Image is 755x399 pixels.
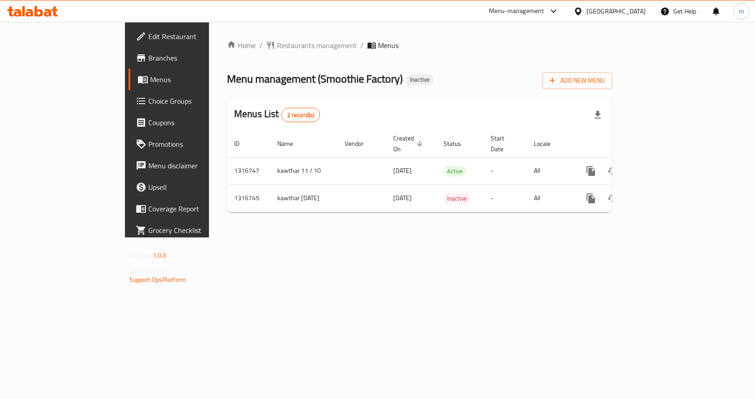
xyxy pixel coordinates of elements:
[484,184,527,212] td: -
[148,225,244,236] span: Grocery Checklist
[266,40,357,51] a: Restaurants management
[378,40,399,51] span: Menus
[129,47,251,69] a: Branches
[277,40,357,51] span: Restaurants management
[129,69,251,90] a: Menus
[282,111,320,119] span: 2 record(s)
[444,193,471,204] div: Inactive
[393,192,412,204] span: [DATE]
[360,40,364,51] li: /
[148,53,244,63] span: Branches
[586,6,646,16] div: [GEOGRAPHIC_DATA]
[129,112,251,133] a: Coupons
[148,31,244,42] span: Edit Restaurant
[602,188,623,209] button: Change Status
[129,176,251,198] a: Upsell
[129,274,187,285] a: Support.OpsPlatform
[484,157,527,184] td: -
[129,133,251,155] a: Promotions
[580,188,602,209] button: more
[444,193,471,204] span: Inactive
[148,160,244,171] span: Menu disclaimer
[129,26,251,47] a: Edit Restaurant
[148,117,244,128] span: Coupons
[234,107,320,122] h2: Menus List
[406,76,433,83] span: Inactive
[345,138,375,149] span: Vendor
[393,133,426,154] span: Created On
[587,104,608,126] div: Export file
[491,133,516,154] span: Start Date
[129,198,251,219] a: Coverage Report
[148,96,244,106] span: Choice Groups
[406,75,433,85] div: Inactive
[444,138,473,149] span: Status
[129,219,251,241] a: Grocery Checklist
[227,130,674,212] table: enhanced table
[542,72,612,89] button: Add New Menu
[393,165,412,176] span: [DATE]
[129,265,171,276] span: Get support on:
[739,6,744,16] span: m
[444,166,466,176] span: Active
[153,250,167,261] span: 1.0.0
[234,138,251,149] span: ID
[580,160,602,182] button: more
[129,250,151,261] span: Version:
[281,108,320,122] div: Total records count
[277,138,305,149] span: Name
[270,157,338,184] td: kawthar 11 / 10
[527,184,573,212] td: All
[148,203,244,214] span: Coverage Report
[150,74,244,85] span: Menus
[129,90,251,112] a: Choice Groups
[259,40,262,51] li: /
[129,155,251,176] a: Menu disclaimer
[550,75,605,86] span: Add New Menu
[602,160,623,182] button: Change Status
[148,139,244,149] span: Promotions
[270,184,338,212] td: kawthar [DATE]
[489,6,544,17] div: Menu-management
[227,40,612,51] nav: breadcrumb
[534,138,562,149] span: Locale
[227,69,403,89] span: Menu management ( Smoothie Factory )
[573,130,674,158] th: Actions
[148,182,244,193] span: Upsell
[527,157,573,184] td: All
